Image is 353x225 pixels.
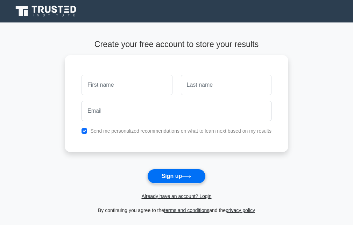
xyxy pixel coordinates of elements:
[226,207,255,213] a: privacy policy
[65,39,288,49] h4: Create your free account to store your results
[82,75,172,95] input: First name
[141,193,211,199] a: Already have an account? Login
[82,101,271,121] input: Email
[147,169,206,184] button: Sign up
[164,207,209,213] a: terms and conditions
[61,206,292,214] div: By continuing you agree to the and the
[181,75,271,95] input: Last name
[90,128,271,134] label: Send me personalized recommendations on what to learn next based on my results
